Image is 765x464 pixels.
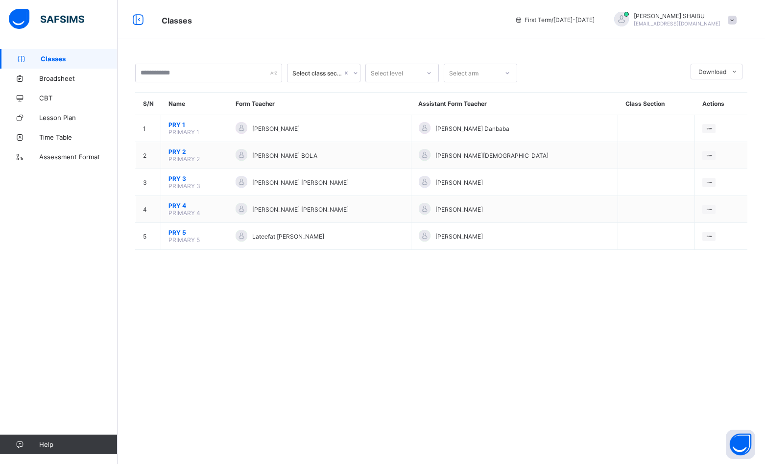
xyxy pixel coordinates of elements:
[168,148,220,155] span: PRY 2
[168,202,220,209] span: PRY 4
[252,125,300,132] span: [PERSON_NAME]
[136,196,161,223] td: 4
[162,16,192,25] span: Classes
[449,64,478,82] div: Select arm
[371,64,403,82] div: Select level
[39,153,118,161] span: Assessment Format
[168,236,200,244] span: PRIMARY 5
[136,115,161,142] td: 1
[252,179,349,186] span: [PERSON_NAME] [PERSON_NAME]
[168,182,200,190] span: PRIMARY 3
[515,16,595,24] span: session/term information
[435,125,509,132] span: [PERSON_NAME] Danbaba
[411,93,618,115] th: Assistant Form Teacher
[136,223,161,250] td: 5
[168,209,200,217] span: PRIMARY 4
[168,229,220,236] span: PRY 5
[9,9,84,29] img: safsims
[435,152,549,159] span: [PERSON_NAME][DEMOGRAPHIC_DATA]
[168,128,199,136] span: PRIMARY 1
[435,233,483,240] span: [PERSON_NAME]
[698,68,726,75] span: Download
[618,93,695,115] th: Class Section
[252,206,349,213] span: [PERSON_NAME] [PERSON_NAME]
[39,94,118,102] span: CBT
[168,175,220,182] span: PRY 3
[252,233,324,240] span: Lateefat [PERSON_NAME]
[435,179,483,186] span: [PERSON_NAME]
[634,21,720,26] span: [EMAIL_ADDRESS][DOMAIN_NAME]
[39,74,118,82] span: Broadsheet
[604,12,741,28] div: HABIBSHAIBU
[136,142,161,169] td: 2
[161,93,228,115] th: Name
[136,169,161,196] td: 3
[39,114,118,122] span: Lesson Plan
[252,152,317,159] span: [PERSON_NAME] BOLA
[726,430,755,459] button: Open asap
[292,70,342,77] div: Select class section
[39,440,117,448] span: Help
[136,93,161,115] th: S/N
[39,133,118,141] span: Time Table
[435,206,483,213] span: [PERSON_NAME]
[634,12,720,20] span: [PERSON_NAME] SHAIBU
[228,93,411,115] th: Form Teacher
[168,155,200,163] span: PRIMARY 2
[695,93,747,115] th: Actions
[41,55,118,63] span: Classes
[168,121,220,128] span: PRY 1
